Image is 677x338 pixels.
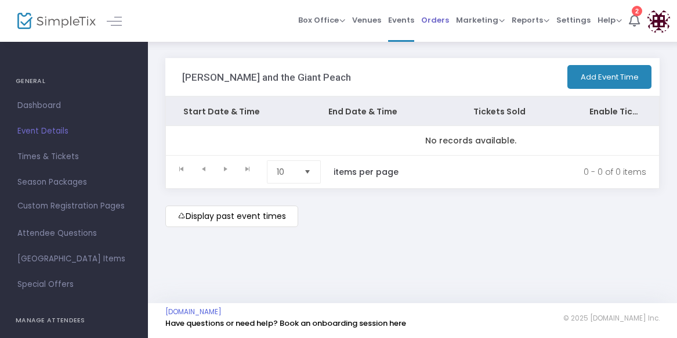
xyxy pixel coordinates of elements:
span: Marketing [456,15,505,26]
button: Select [299,161,316,183]
span: Dashboard [17,98,131,113]
div: Data table [166,97,659,155]
th: Tickets Sold [456,97,572,126]
span: Event Details [17,124,131,139]
h4: GENERAL [16,70,132,93]
th: Enable Ticket Sales [572,97,659,126]
kendo-pager-info: 0 - 0 of 0 items [423,160,646,184]
span: Events [388,5,414,35]
th: End Date & Time [311,97,456,126]
span: [GEOGRAPHIC_DATA] Items [17,251,131,267]
span: © 2025 [DOMAIN_NAME] Inc. [563,314,660,323]
span: Attendee Questions [17,226,131,241]
label: items per page [334,166,399,178]
span: Help [598,15,622,26]
span: Orders [421,5,449,35]
h3: [PERSON_NAME] and the Giant Peach [182,71,351,83]
span: Special Offers [17,277,131,292]
th: Start Date & Time [166,97,311,126]
m-button: Display past event times [165,206,298,227]
a: [DOMAIN_NAME] [165,307,222,317]
span: Reports [512,15,549,26]
span: 10 [277,166,295,178]
h4: MANAGE ATTENDEES [16,309,132,332]
span: Times & Tickets [17,149,131,164]
span: Box Office [298,15,345,26]
a: Have questions or need help? Book an onboarding session here [165,318,406,329]
span: Custom Registration Pages [17,200,125,212]
div: 2 [632,6,642,16]
span: Season Packages [17,175,131,190]
button: Add Event Time [567,65,651,89]
span: Settings [556,5,591,35]
span: Venues [352,5,381,35]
